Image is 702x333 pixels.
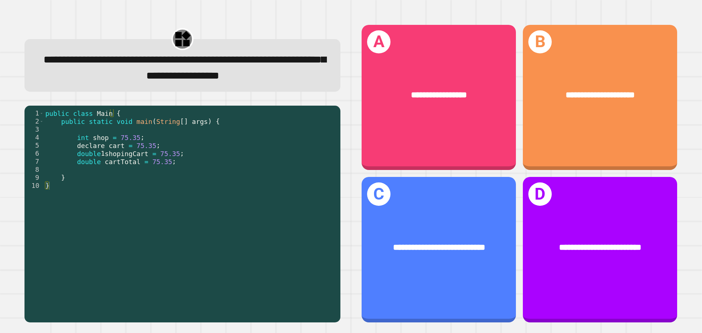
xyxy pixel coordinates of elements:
[528,30,552,54] h1: B
[24,141,44,150] div: 5
[367,30,390,54] h1: A
[39,109,44,117] span: Toggle code folding, rows 1 through 10
[24,125,44,133] div: 3
[24,150,44,158] div: 6
[24,117,44,125] div: 2
[39,117,44,125] span: Toggle code folding, rows 2 through 9
[24,133,44,141] div: 4
[367,182,390,206] h1: C
[24,158,44,166] div: 7
[24,109,44,117] div: 1
[24,166,44,174] div: 8
[528,182,552,206] h1: D
[24,174,44,182] div: 9
[24,182,44,190] div: 10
